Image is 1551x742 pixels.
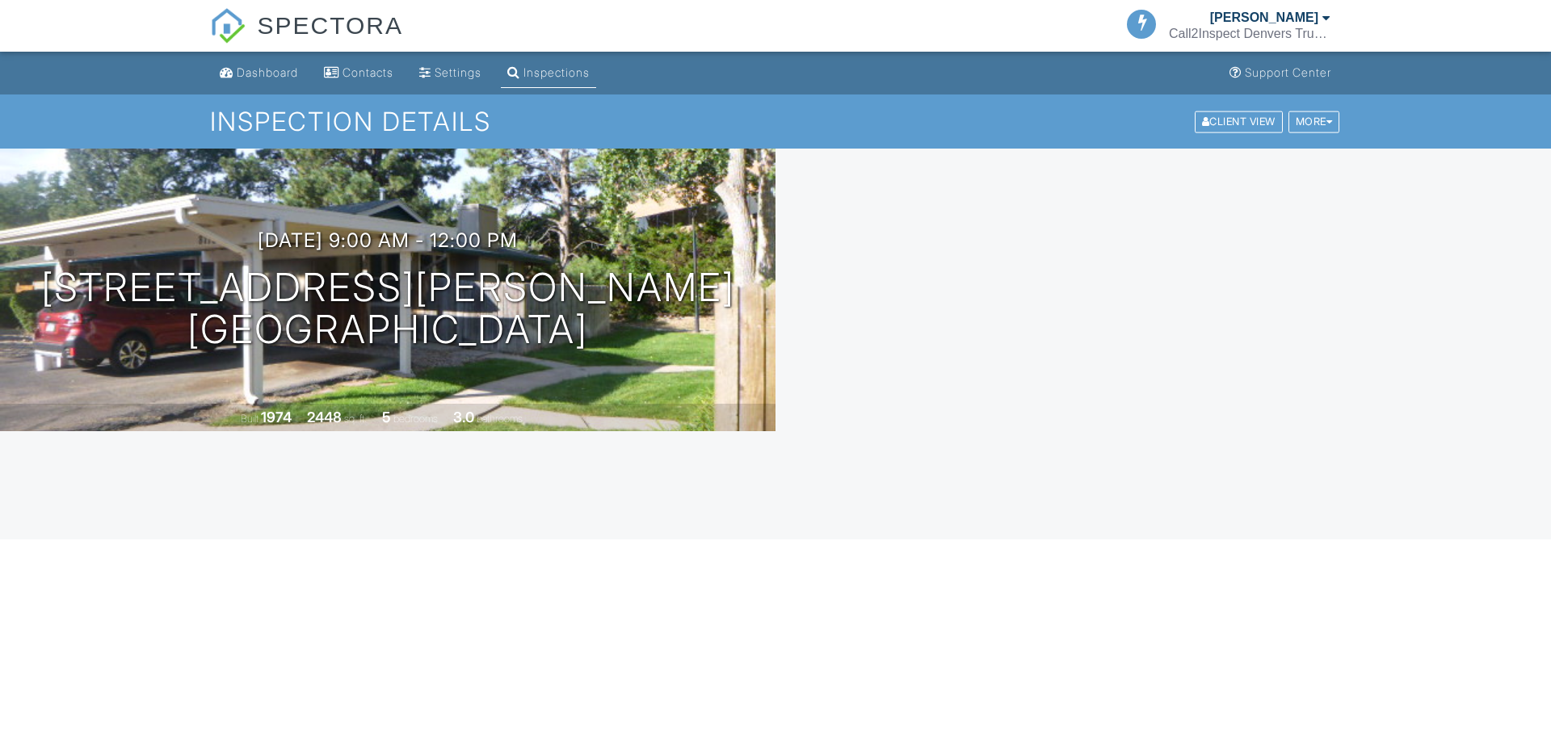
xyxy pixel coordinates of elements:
[1193,115,1287,127] a: Client View
[241,413,258,425] span: Built
[1223,58,1338,88] a: Support Center
[501,58,596,88] a: Inspections
[1288,111,1340,132] div: More
[1195,111,1283,132] div: Client View
[210,107,1341,136] h1: Inspection Details
[435,65,481,79] div: Settings
[257,8,403,42] span: SPECTORA
[413,58,488,88] a: Settings
[382,409,391,425] div: 5
[477,413,523,425] span: bathrooms
[210,24,403,54] a: SPECTORA
[393,413,438,425] span: bedrooms
[1210,10,1318,26] div: [PERSON_NAME]
[317,58,400,88] a: Contacts
[261,409,292,425] div: 1974
[258,229,518,251] h3: [DATE] 9:00 am - 12:00 pm
[453,409,474,425] div: 3.0
[41,266,735,352] h1: [STREET_ADDRESS][PERSON_NAME] [GEOGRAPHIC_DATA]
[307,409,342,425] div: 2448
[343,65,393,79] div: Contacts
[344,413,367,425] span: sq. ft.
[237,65,298,79] div: Dashboard
[210,8,246,44] img: The Best Home Inspection Software - Spectora
[213,58,305,88] a: Dashboard
[1245,65,1331,79] div: Support Center
[1169,26,1330,42] div: Call2Inspect Denvers Trusted Home Inspectors
[523,65,590,79] div: Inspections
